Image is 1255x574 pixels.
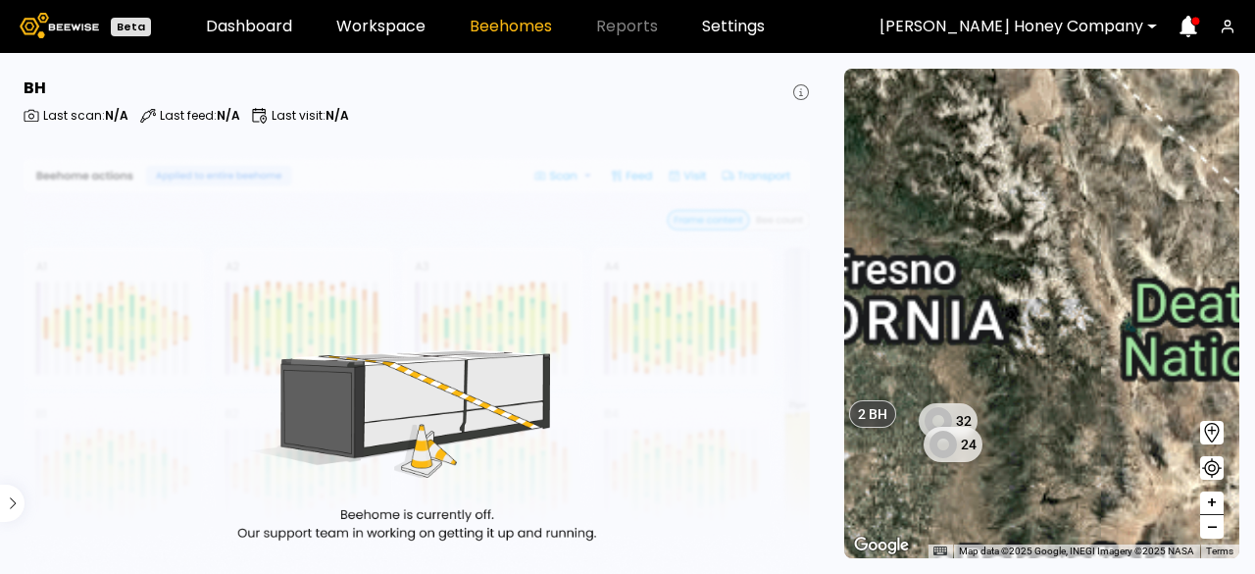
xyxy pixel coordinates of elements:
[24,80,46,96] h3: BH
[272,110,349,122] p: Last visit :
[105,107,128,124] b: N/A
[20,13,99,38] img: Beewise logo
[1200,492,1224,515] button: +
[1207,515,1218,540] span: –
[858,404,887,422] span: 2 BH
[933,545,947,558] button: Keyboard shortcuts
[924,427,982,462] div: 24
[160,110,240,122] p: Last feed :
[702,19,765,34] a: Settings
[1206,546,1233,556] a: Terms (opens in new tab)
[959,546,1194,556] span: Map data ©2025 Google, INEGI Imagery ©2025 NASA
[470,19,552,34] a: Beehomes
[919,403,978,439] div: 32
[111,18,151,36] div: Beta
[849,533,914,558] img: Google
[336,19,426,34] a: Workspace
[206,19,292,34] a: Dashboard
[1206,491,1218,515] span: +
[849,533,914,558] a: Open this area in Google Maps (opens a new window)
[1200,515,1224,539] button: –
[43,110,128,122] p: Last scan :
[217,107,240,124] b: N/A
[596,19,658,34] span: Reports
[326,107,349,124] b: N/A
